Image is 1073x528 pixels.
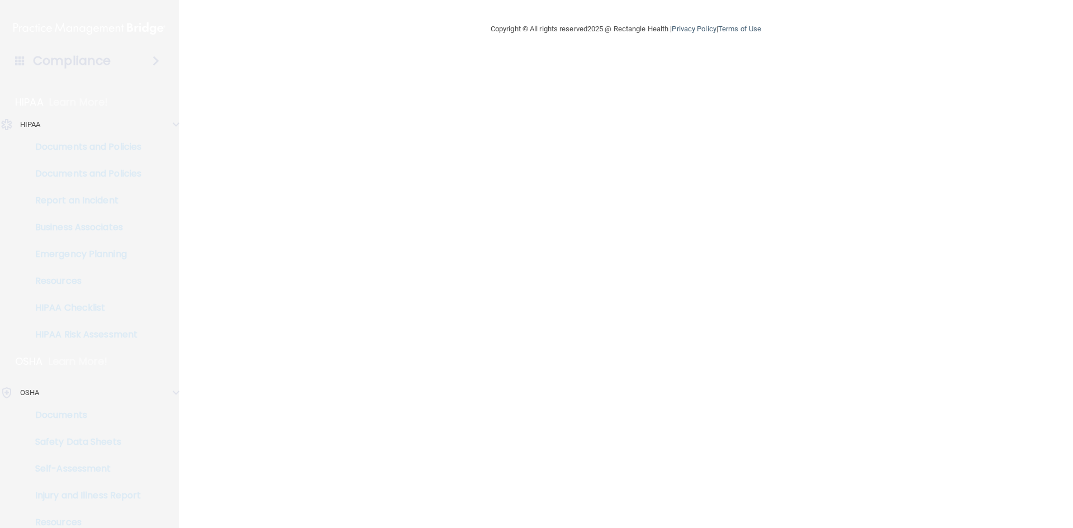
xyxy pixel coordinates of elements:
[15,96,44,109] p: HIPAA
[33,53,111,69] h4: Compliance
[7,490,160,501] p: Injury and Illness Report
[7,302,160,313] p: HIPAA Checklist
[20,118,41,131] p: HIPAA
[7,329,160,340] p: HIPAA Risk Assessment
[20,386,39,399] p: OSHA
[718,25,761,33] a: Terms of Use
[7,195,160,206] p: Report an Incident
[7,275,160,287] p: Resources
[7,517,160,528] p: Resources
[7,436,160,448] p: Safety Data Sheets
[7,141,160,153] p: Documents and Policies
[422,11,830,47] div: Copyright © All rights reserved 2025 @ Rectangle Health | |
[49,355,108,368] p: Learn More!
[49,96,108,109] p: Learn More!
[7,410,160,421] p: Documents
[7,168,160,179] p: Documents and Policies
[13,17,165,40] img: PMB logo
[7,249,160,260] p: Emergency Planning
[7,222,160,233] p: Business Associates
[7,463,160,474] p: Self-Assessment
[15,355,43,368] p: OSHA
[672,25,716,33] a: Privacy Policy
